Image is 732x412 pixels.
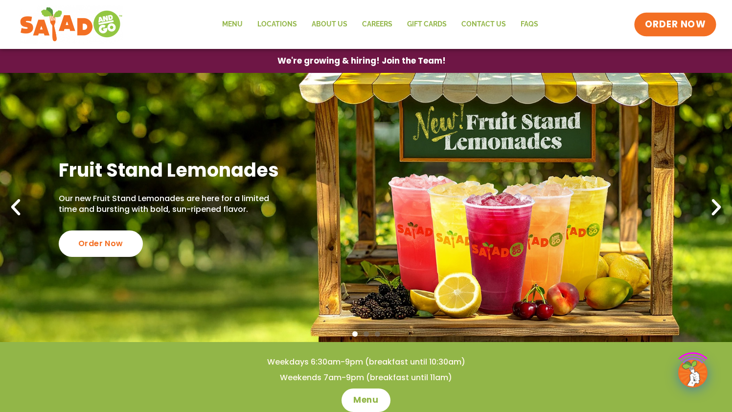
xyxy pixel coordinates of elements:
h4: Weekends 7am-9pm (breakfast until 11am) [20,372,712,383]
div: Previous slide [5,197,26,218]
a: Menu [215,13,250,36]
a: Menu [342,389,390,412]
h4: Weekdays 6:30am-9pm (breakfast until 10:30am) [20,357,712,367]
span: ORDER NOW [645,18,706,31]
a: Locations [250,13,304,36]
img: new-SAG-logo-768×292 [20,5,123,44]
nav: Menu [215,13,546,36]
a: Contact Us [454,13,513,36]
span: Go to slide 3 [375,331,380,337]
a: We're growing & hiring! Join the Team! [263,49,460,72]
a: GIFT CARDS [400,13,454,36]
div: Order Now [59,230,143,257]
h2: Fruit Stand Lemonades [59,158,281,182]
span: Go to slide 2 [364,331,369,337]
span: Menu [353,394,378,406]
p: Our new Fruit Stand Lemonades are here for a limited time and bursting with bold, sun-ripened fla... [59,193,281,215]
a: Careers [355,13,400,36]
span: We're growing & hiring! Join the Team! [277,57,446,65]
span: Go to slide 1 [352,331,358,337]
a: About Us [304,13,355,36]
a: FAQs [513,13,546,36]
div: Next slide [706,197,727,218]
a: ORDER NOW [634,13,716,36]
